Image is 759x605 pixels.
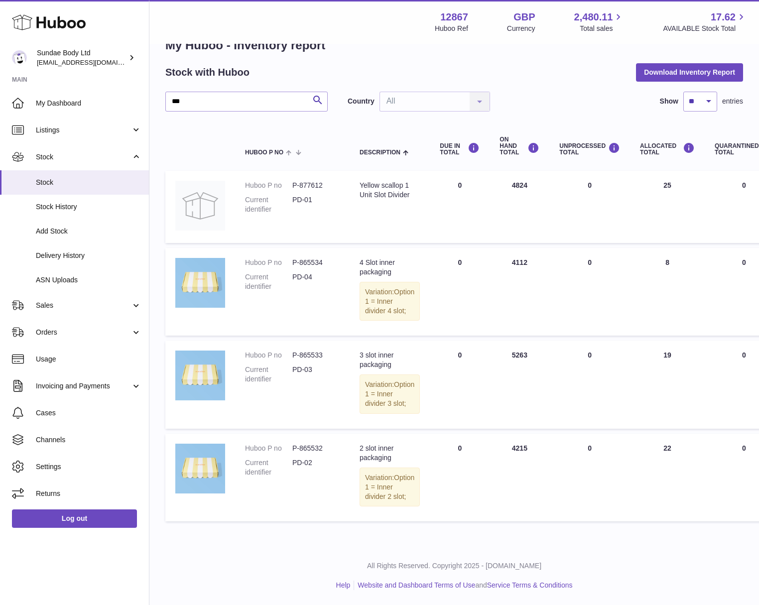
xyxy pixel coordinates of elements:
dt: Current identifier [245,195,292,214]
span: Cases [36,408,141,418]
span: Stock History [36,202,141,212]
td: 5263 [490,341,549,428]
span: Option 1 = Inner divider 3 slot; [365,380,414,407]
span: Delivery History [36,251,141,260]
img: product image [175,351,225,400]
div: Variation: [360,468,420,507]
span: Option 1 = Inner divider 2 slot; [365,474,414,500]
dd: P-865532 [292,444,340,453]
dd: P-865534 [292,258,340,267]
dt: Huboo P no [245,351,292,360]
a: Service Terms & Conditions [487,581,573,589]
img: kirstie@sundaebody.com [12,50,27,65]
span: [EMAIL_ADDRESS][DOMAIN_NAME] [37,58,146,66]
div: Currency [507,24,535,33]
td: 22 [630,434,705,521]
dt: Huboo P no [245,258,292,267]
span: Huboo P no [245,149,283,156]
dd: PD-04 [292,272,340,291]
span: 0 [742,444,746,452]
span: ASN Uploads [36,275,141,285]
div: 2 slot inner packaging [360,444,420,463]
span: Usage [36,355,141,364]
span: AVAILABLE Stock Total [663,24,747,33]
span: Stock [36,178,141,187]
td: 0 [430,434,490,521]
dd: P-877612 [292,181,340,190]
span: 17.62 [711,10,736,24]
span: Listings [36,125,131,135]
li: and [354,581,572,590]
td: 0 [430,341,490,428]
span: 0 [742,351,746,359]
span: Sales [36,301,131,310]
span: Stock [36,152,131,162]
td: 8 [630,248,705,336]
label: Show [660,97,678,106]
dt: Current identifier [245,272,292,291]
a: 2,480.11 Total sales [574,10,625,33]
dd: PD-02 [292,458,340,477]
dt: Current identifier [245,365,292,384]
button: Download Inventory Report [636,63,743,81]
td: 0 [549,171,630,243]
a: Website and Dashboard Terms of Use [358,581,475,589]
label: Country [348,97,375,106]
img: product image [175,444,225,493]
span: entries [722,97,743,106]
div: ON HAND Total [500,136,539,156]
div: Huboo Ref [435,24,468,33]
td: 4112 [490,248,549,336]
span: 2,480.11 [574,10,613,24]
dt: Huboo P no [245,181,292,190]
div: UNPROCESSED Total [559,142,620,156]
td: 4824 [490,171,549,243]
span: 0 [742,258,746,266]
td: 0 [549,341,630,428]
div: DUE IN TOTAL [440,142,480,156]
div: Sundae Body Ltd [37,48,126,67]
dd: PD-03 [292,365,340,384]
dt: Huboo P no [245,444,292,453]
div: 3 slot inner packaging [360,351,420,369]
div: 4 Slot inner packaging [360,258,420,277]
a: Log out [12,509,137,527]
span: Total sales [580,24,624,33]
td: 19 [630,341,705,428]
span: Add Stock [36,227,141,236]
strong: GBP [513,10,535,24]
span: Returns [36,489,141,498]
p: All Rights Reserved. Copyright 2025 - [DOMAIN_NAME] [157,561,751,571]
span: Description [360,149,400,156]
dd: PD-01 [292,195,340,214]
div: Variation: [360,374,420,414]
span: My Dashboard [36,99,141,108]
div: Yellow scallop 1 Unit Slot Divider [360,181,420,200]
span: Settings [36,462,141,472]
td: 0 [549,248,630,336]
span: 0 [742,181,746,189]
dd: P-865533 [292,351,340,360]
span: Orders [36,328,131,337]
h1: My Huboo - Inventory report [165,37,743,53]
img: product image [175,258,225,308]
span: Option 1 = Inner divider 4 slot; [365,288,414,315]
h2: Stock with Huboo [165,66,250,79]
dt: Current identifier [245,458,292,477]
td: 0 [549,434,630,521]
a: 17.62 AVAILABLE Stock Total [663,10,747,33]
td: 4215 [490,434,549,521]
div: ALLOCATED Total [640,142,695,156]
div: Variation: [360,282,420,321]
a: Help [336,581,351,589]
td: 25 [630,171,705,243]
td: 0 [430,171,490,243]
span: Invoicing and Payments [36,381,131,391]
td: 0 [430,248,490,336]
span: Channels [36,435,141,445]
img: product image [175,181,225,231]
strong: 12867 [440,10,468,24]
